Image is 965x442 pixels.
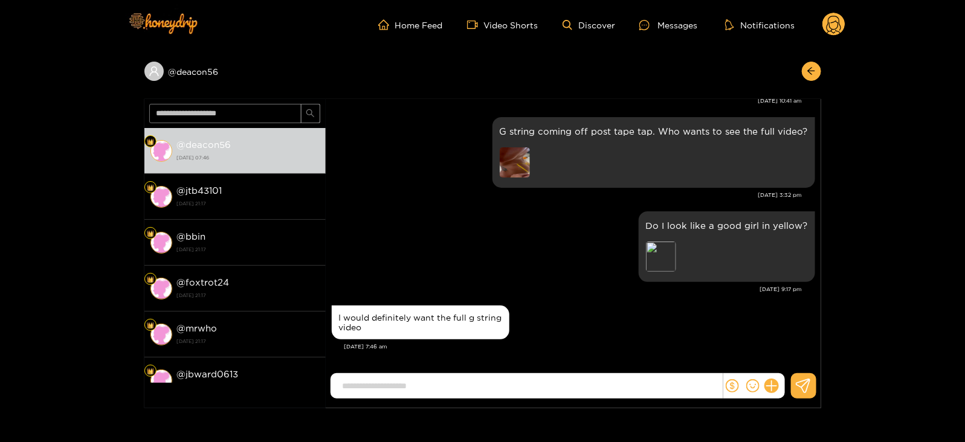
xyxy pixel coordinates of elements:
[467,19,538,30] a: Video Shorts
[802,62,821,81] button: arrow-left
[332,97,802,105] div: [DATE] 10:41 am
[177,382,320,392] strong: [DATE] 21:17
[147,230,154,237] img: Fan Level
[500,147,530,178] img: preview
[332,191,802,199] div: [DATE] 3:32 pm
[746,379,760,392] span: smile
[147,322,154,329] img: Fan Level
[639,211,815,282] div: Sep. 18, 9:17 pm
[150,140,172,162] img: conversation
[639,18,697,32] div: Messages
[150,370,172,391] img: conversation
[177,152,320,163] strong: [DATE] 07:46
[721,19,798,31] button: Notifications
[177,185,222,196] strong: @ jtb43101
[301,104,320,123] button: search
[149,66,160,77] span: user
[147,368,154,375] img: Fan Level
[150,232,172,254] img: conversation
[306,109,315,119] span: search
[177,336,320,347] strong: [DATE] 21:17
[177,277,230,287] strong: @ foxtrot24
[332,306,509,339] div: Sep. 19, 7:46 am
[150,278,172,299] img: conversation
[378,19,395,30] span: home
[378,19,443,30] a: Home Feed
[563,20,615,30] a: Discover
[344,342,815,351] div: [DATE] 7:46 am
[144,62,326,81] div: @deacon56
[726,379,739,392] span: dollar
[723,377,741,395] button: dollar
[177,244,320,255] strong: [DATE] 21:17
[147,276,154,283] img: Fan Level
[177,139,231,150] strong: @ deacon56
[177,290,320,301] strong: [DATE] 21:17
[177,323,218,333] strong: @ mrwho
[339,313,502,332] div: I would definitely want the full g string video
[177,369,239,379] strong: @ jbward0613
[467,19,484,30] span: video-camera
[150,324,172,345] img: conversation
[332,285,802,293] div: [DATE] 9:17 pm
[177,198,320,209] strong: [DATE] 21:17
[150,186,172,208] img: conversation
[147,138,154,146] img: Fan Level
[177,231,206,242] strong: @ bbin
[807,66,816,77] span: arrow-left
[492,117,815,188] div: Sep. 17, 3:32 pm
[147,184,154,191] img: Fan Level
[646,219,808,232] p: Do I look like a good girl in yellow?
[500,124,808,138] p: G string coming off post tape tap. Who wants to see the full video?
